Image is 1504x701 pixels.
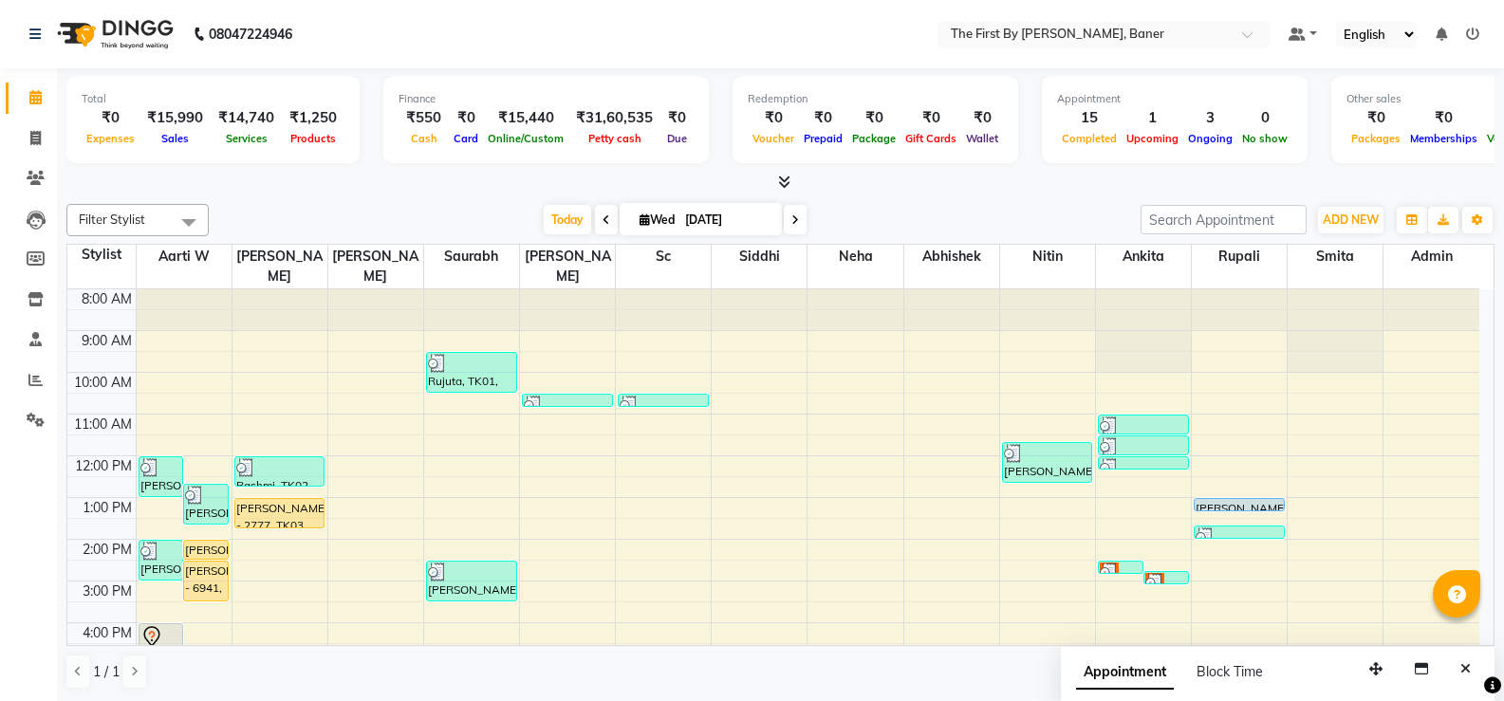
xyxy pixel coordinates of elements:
[70,415,136,434] div: 11:00 AM
[78,331,136,351] div: 9:00 AM
[483,132,568,145] span: Online/Custom
[93,662,120,682] span: 1 / 1
[184,485,228,524] div: [PERSON_NAME] - 1710, TK08, 12:40 PM-01:40 PM, Hair Cut & Finish / Basic [Cr. Dir.]
[679,206,774,234] input: 2025-09-03
[184,562,228,600] div: [PERSON_NAME] - 6941, TK10, 02:30 PM-03:30 PM, Hair Cut & Finish / Basic [Cr. Dir.]
[235,457,325,486] div: Rashmi, TK02, 12:00 PM-12:45 PM, Hair Cut & Finish / Cr. Stylist
[1122,132,1183,145] span: Upcoming
[1099,562,1142,573] div: [PERSON_NAME] - 6894, TK11, 02:30 PM-02:45 PM, Brows : Wax & Thread - Eyebrows
[483,107,568,129] div: ₹15,440
[1099,457,1188,469] div: [PERSON_NAME] NANI - 0821, TK05, 12:00 PM-12:15 PM, Brows : Wax & Thread - Eyebrows
[399,107,449,129] div: ₹550
[78,289,136,309] div: 8:00 AM
[1452,655,1479,684] button: Close
[79,212,145,227] span: Filter Stylist
[79,623,136,643] div: 4:00 PM
[1057,91,1292,107] div: Appointment
[211,107,282,129] div: ₹14,740
[209,8,292,61] b: 08047224946
[1099,436,1188,454] div: [PERSON_NAME] NANI - 0821, TK05, 11:30 AM-12:00 PM, Waxing - Full Legs: (Rica)
[799,132,847,145] span: Prepaid
[1057,132,1122,145] span: Completed
[157,132,194,145] span: Sales
[660,107,694,129] div: ₹0
[901,107,961,129] div: ₹0
[137,245,232,268] span: Aarti W
[1346,132,1405,145] span: Packages
[1144,572,1188,583] div: [PERSON_NAME] - 6894, TK11, 02:45 PM-03:00 PM, Brows : Wax & Thread - Upper Lips
[1197,663,1263,680] span: Block Time
[568,107,660,129] div: ₹31,60,535
[1323,212,1379,227] span: ADD NEW
[424,245,519,268] span: Saurabh
[1183,107,1237,129] div: 3
[70,373,136,393] div: 10:00 AM
[523,395,612,406] div: Rujuta, TK01, 10:30 AM-10:45 AM, Hair Wash + Cond
[221,132,272,145] span: Services
[1003,443,1092,482] div: [PERSON_NAME] - 1710, TK08, 11:40 AM-12:40 PM, Pedicure - Polish Application : Regular,Pedicure -...
[961,132,1003,145] span: Wallet
[71,456,136,476] div: 12:00 PM
[235,499,325,527] div: [PERSON_NAME] - 2777, TK03, 01:00 PM-01:45 PM, Hair Cut & Finish / Cr. Stylist
[584,132,646,145] span: Petty cash
[449,107,483,129] div: ₹0
[449,132,483,145] span: Card
[79,540,136,560] div: 2:00 PM
[139,107,211,129] div: ₹15,990
[67,245,136,265] div: Stylist
[662,132,692,145] span: Due
[79,498,136,518] div: 1:00 PM
[139,624,183,663] div: Atharva, TK13, 04:00 PM-05:00 PM, Haircut (Men) - Director
[1141,205,1307,234] input: Search Appointment
[139,541,183,580] div: [PERSON_NAME], TK12, 02:00 PM-03:00 PM, Hair Cut & Finish / Basic [Cr. Dir.]
[1122,107,1183,129] div: 1
[1099,415,1188,434] div: [PERSON_NAME] NANI - 0821, TK05, 11:00 AM-11:30 AM, Waxing - Full Arms: (Rica)
[427,562,516,600] div: [PERSON_NAME] - 6379, TK09, 02:30 PM-03:30 PM, Haircut (Men) - Senior Stylist
[961,107,1003,129] div: ₹0
[799,107,847,129] div: ₹0
[328,245,423,288] span: [PERSON_NAME]
[82,107,139,129] div: ₹0
[520,245,615,288] span: [PERSON_NAME]
[1183,132,1237,145] span: Ongoing
[79,581,136,601] div: 3:00 PM
[748,107,799,129] div: ₹0
[901,132,961,145] span: Gift Cards
[427,353,516,392] div: Rujuta, TK01, 09:30 AM-10:30 AM, Hair Cut & Finish / Basic [Sr. Stylist]
[48,8,178,61] img: logo
[1192,245,1287,268] span: Rupali
[82,132,139,145] span: Expenses
[1195,499,1284,510] div: [PERSON_NAME] - 1710, TK07, 01:00 PM-01:15 PM, Brows : Wax & Thread - Eyebrows
[1405,107,1482,129] div: ₹0
[1237,107,1292,129] div: 0
[904,245,999,268] span: Abhishek
[184,541,228,559] div: [PERSON_NAME] - 6941, TK10, 02:00 PM-02:30 PM, Texture Treatment - Touch Up
[847,107,901,129] div: ₹0
[286,132,341,145] span: Products
[1195,526,1284,538] div: [PERSON_NAME] - 1710, TK08, 01:40 PM-01:55 PM, Brows : Wax & Thread - Eyebrows
[406,132,442,145] span: Cash
[847,132,901,145] span: Package
[232,245,327,288] span: [PERSON_NAME]
[399,91,694,107] div: Finance
[748,91,1003,107] div: Redemption
[82,91,344,107] div: Total
[1000,245,1095,268] span: Nitin
[1237,132,1292,145] span: No show
[712,245,807,268] span: Siddhi
[139,457,183,496] div: [PERSON_NAME], TK06, 12:00 PM-01:00 PM, Hair Cut & Finish / Basic [Cr. Dir.]
[1057,107,1122,129] div: 15
[616,245,711,268] span: Sc
[808,245,902,268] span: Neha
[1405,132,1482,145] span: Memberships
[1096,245,1191,268] span: Ankita
[635,212,679,227] span: Wed
[1318,207,1383,233] button: ADD NEW
[1383,245,1479,268] span: Admin
[1346,107,1405,129] div: ₹0
[1288,245,1383,268] span: Smita
[619,395,708,406] div: [PERSON_NAME] - 9822, TK04, 10:30 AM-10:45 AM, Hair Wash + Cond
[748,132,799,145] span: Voucher
[1076,655,1174,690] span: Appointment
[282,107,344,129] div: ₹1,250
